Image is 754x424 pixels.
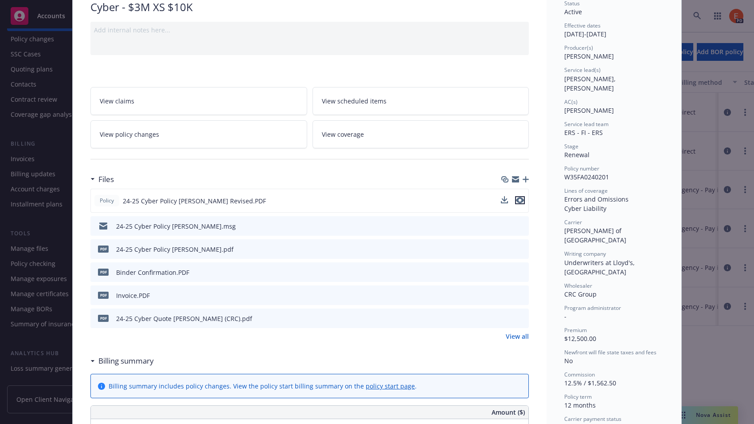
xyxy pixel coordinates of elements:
[313,87,529,115] a: View scheduled items
[564,334,596,343] span: $12,500.00
[98,355,154,367] h3: Billing summary
[98,197,116,205] span: Policy
[501,196,508,203] button: download file
[515,196,525,204] button: preview file
[98,315,109,321] span: pdf
[564,143,578,150] span: Stage
[503,291,510,300] button: download file
[116,268,189,277] div: Binder Confirmation.PDF
[503,245,510,254] button: download file
[564,151,590,159] span: Renewal
[90,120,307,148] a: View policy changes
[116,245,234,254] div: 24-25 Cyber Policy [PERSON_NAME].pdf
[515,196,525,206] button: preview file
[517,291,525,300] button: preview file
[564,66,601,74] span: Service lead(s)
[517,268,525,277] button: preview file
[100,130,159,139] span: View policy changes
[564,75,617,92] span: [PERSON_NAME], [PERSON_NAME]
[564,218,582,226] span: Carrier
[564,98,578,106] span: AC(s)
[564,304,621,312] span: Program administrator
[564,8,582,16] span: Active
[564,194,664,204] div: Errors and Omissions
[564,128,603,137] span: ERS - FI - ERS
[109,381,417,391] div: Billing summary includes policy changes. View the policy start billing summary on the .
[564,250,606,258] span: Writing company
[564,326,587,334] span: Premium
[564,120,609,128] span: Service lead team
[503,222,510,231] button: download file
[94,25,525,35] div: Add internal notes here...
[98,269,109,275] span: PDF
[564,349,656,356] span: Newfront will file state taxes and fees
[98,246,109,252] span: pdf
[116,291,150,300] div: Invoice.PDF
[564,173,609,181] span: W35FA0240201
[564,357,573,365] span: No
[90,174,114,185] div: Files
[366,382,415,390] a: policy start page
[90,87,307,115] a: View claims
[564,52,614,60] span: [PERSON_NAME]
[564,22,664,39] div: [DATE] - [DATE]
[564,106,614,115] span: [PERSON_NAME]
[116,222,236,231] div: 24-25 Cyber Policy [PERSON_NAME].msg
[564,401,596,409] span: 12 months
[501,196,508,206] button: download file
[98,292,109,298] span: PDF
[517,314,525,323] button: preview file
[492,408,525,417] span: Amount ($)
[116,314,252,323] div: 24-25 Cyber Quote [PERSON_NAME] (CRC).pdf
[503,268,510,277] button: download file
[503,314,510,323] button: download file
[506,332,529,341] a: View all
[564,415,621,423] span: Carrier payment status
[100,96,134,106] span: View claims
[564,22,601,29] span: Effective dates
[564,312,566,321] span: -
[564,44,593,52] span: Producer(s)
[322,96,387,106] span: View scheduled items
[123,196,266,206] span: 24-25 Cyber Policy [PERSON_NAME] Revised.PDF
[564,187,608,194] span: Lines of coverage
[313,120,529,148] a: View coverage
[564,290,597,298] span: CRC Group
[564,204,664,213] div: Cyber Liability
[90,355,154,367] div: Billing summary
[98,174,114,185] h3: Files
[564,282,592,289] span: Wholesaler
[517,245,525,254] button: preview file
[564,165,599,172] span: Policy number
[564,226,626,244] span: [PERSON_NAME] of [GEOGRAPHIC_DATA]
[564,393,592,400] span: Policy term
[322,130,364,139] span: View coverage
[564,258,637,276] span: Underwriters at Lloyd's, [GEOGRAPHIC_DATA]
[564,379,616,387] span: 12.5% / $1,562.50
[564,371,595,378] span: Commission
[517,222,525,231] button: preview file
